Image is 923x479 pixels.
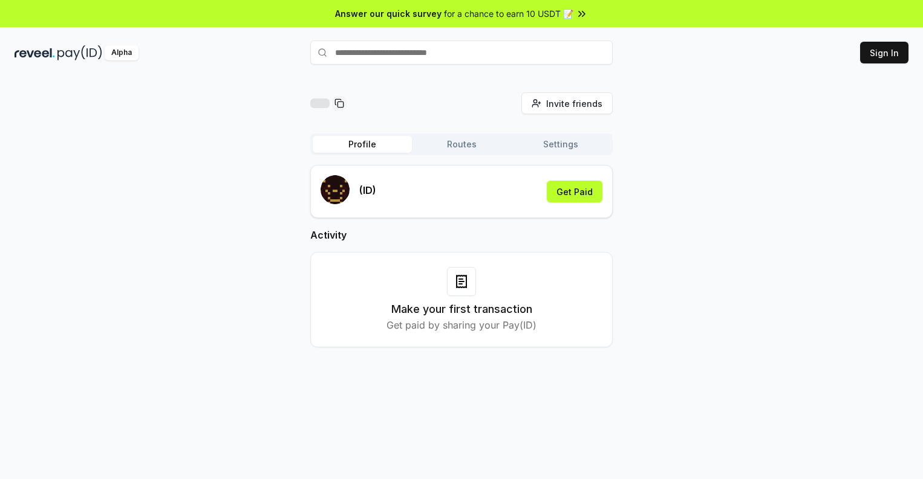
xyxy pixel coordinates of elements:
span: for a chance to earn 10 USDT 📝 [444,7,573,20]
span: Answer our quick survey [335,7,442,20]
button: Routes [412,136,511,153]
button: Get Paid [547,181,602,202]
button: Sign In [860,42,908,63]
button: Profile [313,136,412,153]
img: pay_id [57,45,102,60]
div: Alpha [105,45,139,60]
img: reveel_dark [15,45,55,60]
p: Get paid by sharing your Pay(ID) [386,318,537,332]
span: Invite friends [546,97,602,110]
button: Settings [511,136,610,153]
h3: Make your first transaction [391,301,532,318]
p: (ID) [359,183,376,198]
button: Invite friends [521,92,613,114]
h2: Activity [310,228,613,242]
